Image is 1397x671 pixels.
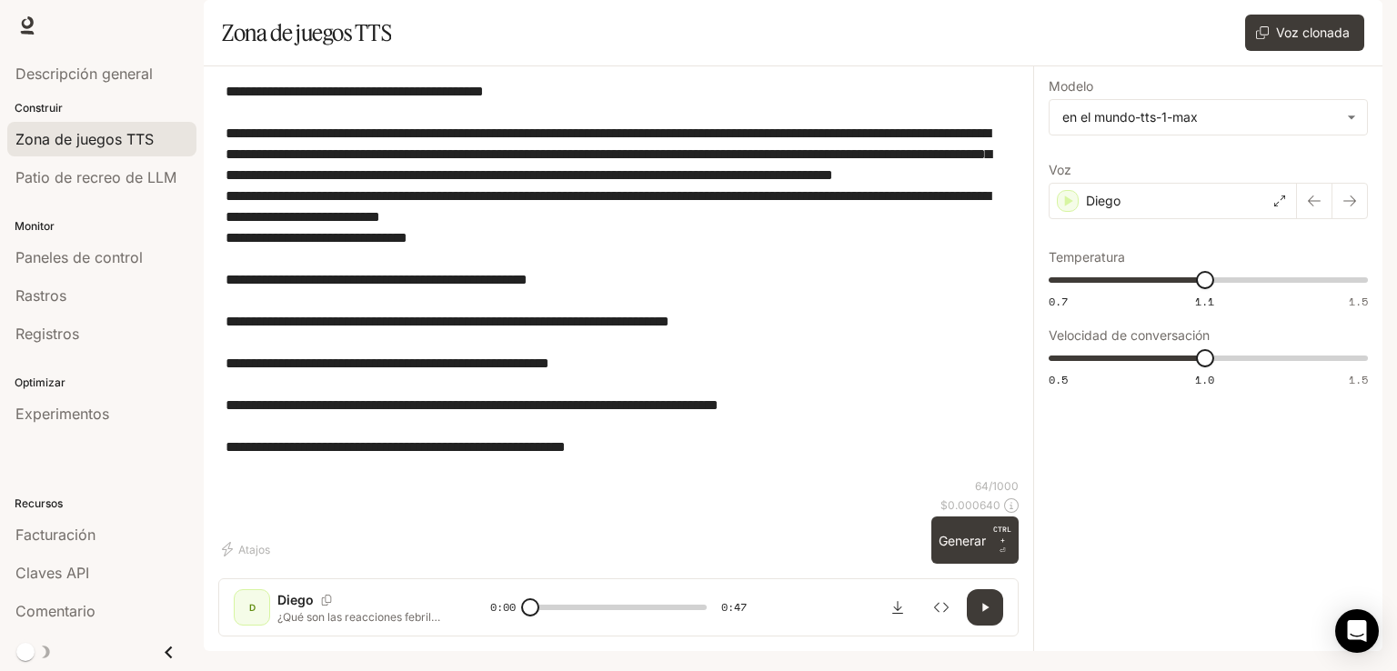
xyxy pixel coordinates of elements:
[1049,162,1071,177] font: Voz
[277,592,314,607] font: Diego
[1049,372,1068,387] font: 0.5
[1049,294,1068,309] font: 0.7
[1049,78,1093,94] font: Modelo
[1050,100,1367,135] div: en el mundo-tts-1-max
[931,516,1019,564] button: GenerarCTRL +⏎
[1086,193,1121,208] font: Diego
[1195,294,1214,309] font: 1.1
[939,533,986,548] font: Generar
[1000,546,1006,555] font: ⏎
[249,602,256,613] font: D
[992,479,1019,493] font: 1000
[1335,609,1379,653] div: Abrir Intercom Messenger
[975,479,989,493] font: 64
[490,599,516,615] font: 0:00
[222,19,391,46] font: Zona de juegos TTS
[879,589,916,626] button: Descargar audio
[721,599,747,615] font: 0:47
[940,498,948,512] font: $
[1349,372,1368,387] font: 1.5
[1049,249,1125,265] font: Temperatura
[993,525,1011,545] font: CTRL +
[314,595,339,606] button: Copiar ID de voz
[238,543,270,556] font: Atajos
[948,498,1000,512] font: 0.000640
[1195,372,1214,387] font: 1.0
[923,589,960,626] button: Inspeccionar
[1276,25,1350,40] font: Voz clonada
[1049,327,1210,343] font: Velocidad de conversación
[989,479,992,493] font: /
[218,535,277,564] button: Atajos
[1245,15,1364,51] button: Voz clonada
[1062,109,1198,125] font: en el mundo-tts-1-max
[1349,294,1368,309] font: 1.5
